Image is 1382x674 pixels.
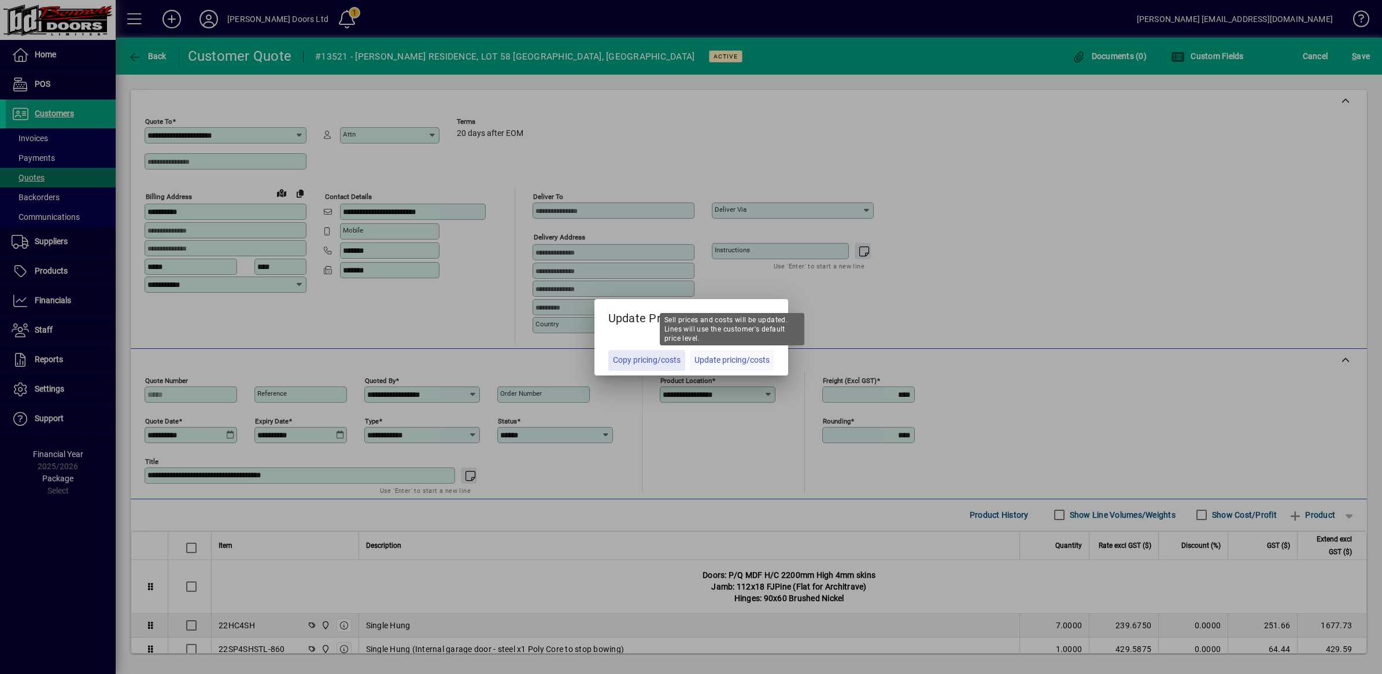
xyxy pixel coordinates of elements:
[594,299,788,333] h5: Update Pricing?
[613,354,681,366] span: Copy pricing/costs
[660,313,804,345] div: Sell prices and costs will be updated. Lines will use the customer's default price level.
[694,354,770,366] span: Update pricing/costs
[608,350,685,371] button: Copy pricing/costs
[592,334,701,345] div: Sell prices and costs will be the same.
[690,350,774,371] button: Update pricing/costs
